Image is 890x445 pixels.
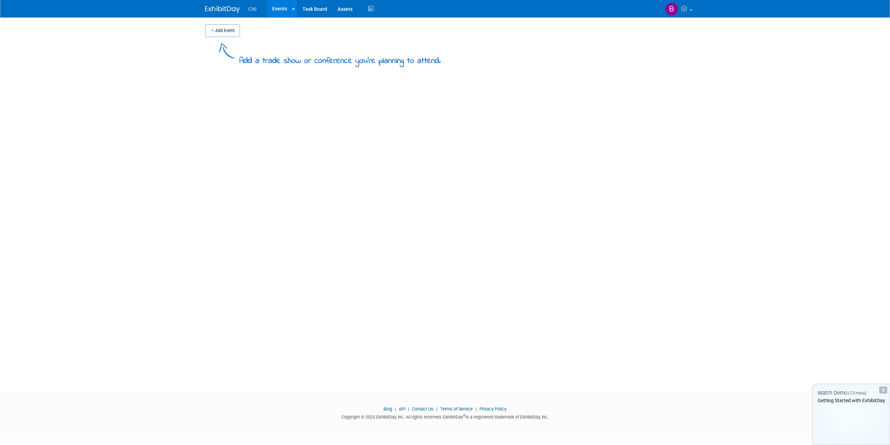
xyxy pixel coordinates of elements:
[479,406,507,412] a: Privacy Policy
[879,387,887,394] div: Dismiss
[813,397,890,404] div: Getting Started with ExhibitDay
[435,406,439,412] span: |
[665,2,678,16] img: Brenda Daugherty
[406,406,411,412] span: |
[383,406,392,412] a: Blog
[813,389,890,397] div: Watch Demo
[205,6,240,13] img: ExhibitDay
[463,414,466,418] sup: ®
[393,406,398,412] span: |
[205,24,240,37] button: Add Event
[399,406,405,412] a: API
[248,6,257,12] span: CNI
[848,391,866,396] span: (13 mins)
[239,50,441,67] div: Add a trade show or conference you're planning to attend.
[440,406,473,412] a: Terms of Service
[412,406,434,412] a: Contact Us
[474,406,478,412] span: |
